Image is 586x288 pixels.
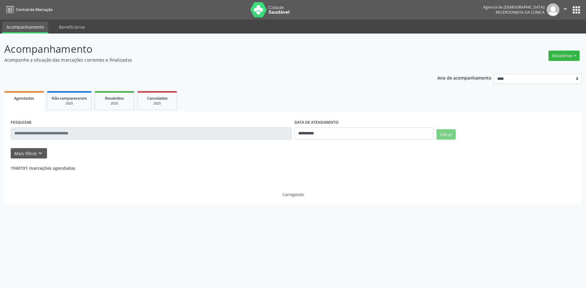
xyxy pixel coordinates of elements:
a: Beneficiários [55,22,89,32]
i: keyboard_arrow_down [37,150,44,157]
div: Agencia de [DEMOGRAPHIC_DATA] [483,5,544,10]
button: apps [571,5,582,15]
span: Resolvidos [105,96,124,101]
div: 2025 [142,101,172,106]
span: Não compareceram [52,96,87,101]
span: Recepcionista da clínica [496,10,544,15]
button:  [559,3,571,16]
span: Agendados [14,96,34,101]
a: Central de Marcação [4,5,52,15]
i:  [562,5,569,12]
strong: 1940191 marcações agendadas [11,165,75,171]
span: Cancelados [147,96,168,101]
span: Central de Marcação [16,7,52,12]
button: Relatórios [548,51,580,61]
button: Mais filtroskeyboard_arrow_down [11,148,47,159]
p: Acompanhamento [4,41,408,57]
label: PESQUISAR [11,118,31,127]
label: DATA DE ATENDIMENTO [295,118,338,127]
a: Acompanhamento [2,22,48,34]
p: Ano de acompanhamento [437,74,491,81]
div: 2025 [52,101,87,106]
p: Acompanhe a situação das marcações correntes e finalizadas [4,57,408,63]
button: Filtrar [436,129,456,140]
div: 2025 [99,101,130,106]
img: img [547,3,559,16]
div: Carregando [283,192,304,197]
